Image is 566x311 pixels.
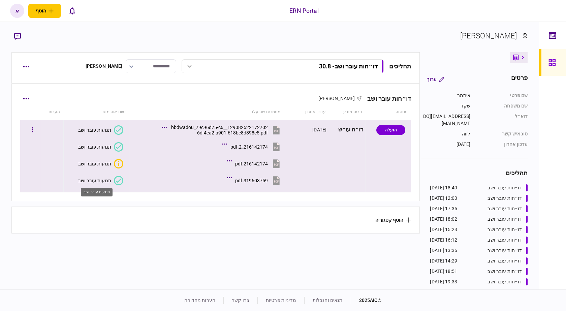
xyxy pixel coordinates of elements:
button: איכות לא מספקתתנועות עובר ושב [78,159,123,168]
a: דו״חות עובר ושב16:12 [DATE] [430,237,528,244]
div: דו״חות עובר ושב [488,278,522,285]
div: סוג איש קשר [477,130,528,137]
div: 14:29 [DATE] [430,257,457,265]
button: דו״חות עובר ושב- 30.8 [182,59,384,73]
div: דו״חות עובר ושב [488,237,522,244]
a: דו״חות עובר ושב18:49 [DATE] [430,184,528,191]
div: דו״חות עובר ושב [488,257,522,265]
a: דו״חות עובר ושב18:02 [DATE] [430,216,528,223]
div: דו״חות עובר ושב - 30.8 [319,63,378,70]
div: 17:35 [DATE] [430,205,457,212]
div: דו״חות עובר ושב [488,195,522,202]
div: תנועות עובר ושב [78,127,111,133]
div: איתמר [421,92,470,99]
a: מדיניות פרטיות [266,298,296,303]
a: צרו קשר [232,298,249,303]
div: 129082522172702__bbdwadou_79c96d75-c66d-4ea2-a901-618bc8d898c5.pdf [170,125,268,135]
div: שם פרטי [477,92,528,99]
a: דו״חות עובר ושב13:36 [DATE] [430,247,528,254]
button: 216142174_2.pdf [224,139,281,154]
div: תהליכים [421,168,528,178]
button: ערוך [421,73,449,85]
div: תנועות עובר ושב [78,144,111,150]
div: שקד [421,102,470,110]
div: דו״חות עובר ושב [488,268,522,275]
div: [DATE] [421,141,470,148]
div: 19:33 [DATE] [430,278,457,285]
div: דו״חות עובר ושב [362,95,411,102]
div: דו״חות עובר ושב [488,184,522,191]
div: תהליכים [389,62,411,71]
div: [PERSON_NAME] [86,63,123,70]
div: תנועות עובר ושב [78,161,111,166]
button: תנועות עובר ושב [78,142,123,152]
div: 216142174.pdf [235,161,268,166]
a: דו״חות עובר ושב19:33 [DATE] [430,278,528,285]
th: עדכון אחרון [284,104,329,120]
div: 12:00 [DATE] [430,195,457,202]
button: תנועות עובר ושב [78,125,123,135]
div: 18:49 [DATE] [430,184,457,191]
a: דו״חות עובר ושב12:00 [DATE] [430,195,528,202]
div: עדכון אחרון [477,141,528,148]
th: סטטוס [366,104,411,120]
div: איכות לא מספקת [114,159,123,168]
th: סיווג אוטומטי [63,104,129,120]
a: הערות מהדורה [184,298,215,303]
a: דו״חות עובר ושב17:35 [DATE] [430,205,528,212]
div: פרטים [511,73,528,85]
button: 216142174.pdf [228,156,281,171]
div: 319603759.pdf [235,178,268,183]
th: מסמכים שהועלו [129,104,284,120]
a: דו״חות עובר ושב15:23 [DATE] [430,226,528,233]
a: תנאים והגבלות [313,298,343,303]
a: דו״חות עובר ושב18:51 [DATE] [430,268,528,275]
div: הועלה [376,125,405,135]
div: [EMAIL_ADDRESS][DOMAIN_NAME] [421,113,470,127]
div: 13:36 [DATE] [430,247,457,254]
div: תנועות עובר ושב [81,188,113,196]
button: פתח רשימת התראות [65,4,79,18]
a: דו״חות עובר ושב14:29 [DATE] [430,257,528,265]
div: דוא״ל [477,113,528,127]
th: הערות [41,104,63,120]
button: 129082522172702__bbdwadou_79c96d75-c66d-4ea2-a901-618bc8d898c5.pdf [163,122,281,137]
div: 15:23 [DATE] [430,226,457,233]
div: לווה [421,130,470,137]
div: דו״חות עובר ושב [488,247,522,254]
div: 216142174_2.pdf [230,144,268,150]
span: [PERSON_NAME] [318,96,355,101]
button: תנועות עובר ושב [78,176,123,185]
button: 319603759.pdf [228,173,281,188]
div: דו״חות עובר ושב [488,226,522,233]
div: 18:02 [DATE] [430,216,457,223]
div: © 2025 AIO [351,297,382,304]
div: 16:12 [DATE] [430,237,457,244]
th: פריט מידע [329,104,366,120]
div: דו״ח עו״ש [332,122,363,137]
div: דו״חות עובר ושב [488,205,522,212]
div: תנועות עובר ושב [78,178,111,183]
button: פתח תפריט להוספת לקוח [28,4,61,18]
div: דו״חות עובר ושב [488,216,522,223]
button: א [10,4,24,18]
div: [DATE] [312,126,326,133]
div: 18:51 [DATE] [430,268,457,275]
div: שם משפחה [477,102,528,110]
div: [PERSON_NAME] [460,30,517,41]
div: ERN Portal [289,6,318,15]
button: הוסף קטגוריה [375,217,411,223]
